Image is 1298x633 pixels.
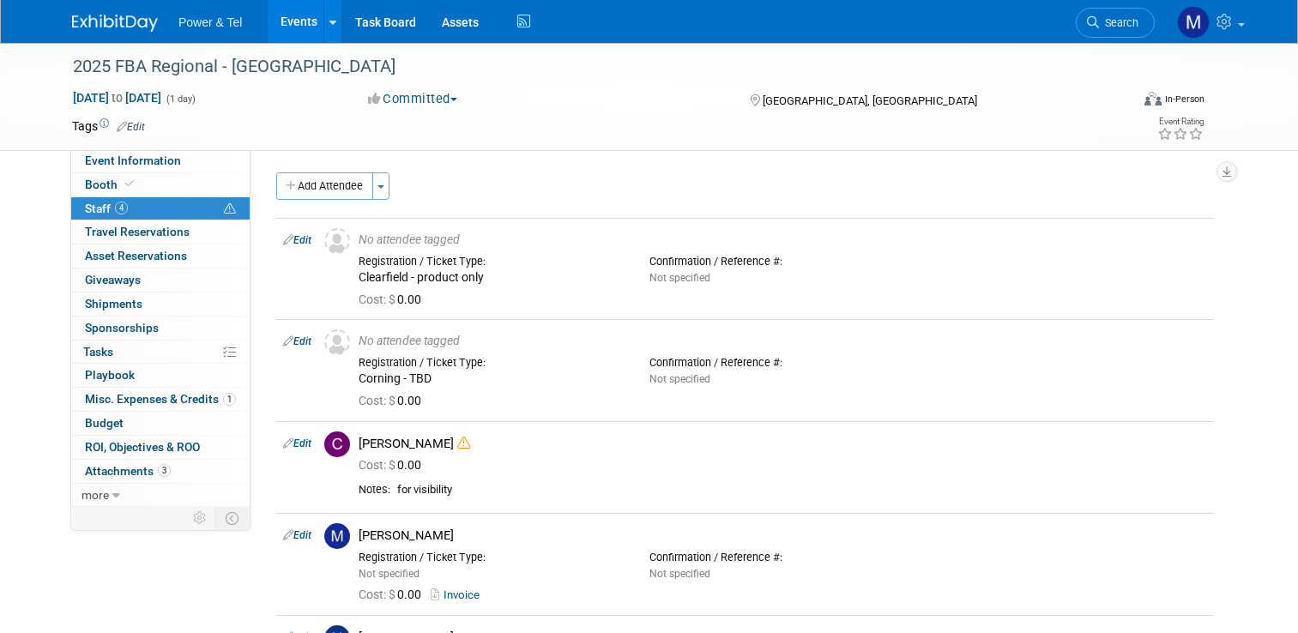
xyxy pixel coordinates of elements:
span: Attachments [85,464,171,478]
td: Toggle Event Tabs [215,507,251,529]
span: Cost: $ [359,458,397,472]
span: Travel Reservations [85,225,190,238]
span: 1 [223,393,236,406]
div: No attendee tagged [359,232,1206,248]
span: Staff [85,202,128,215]
span: ROI, Objectives & ROO [85,440,200,454]
span: (1 day) [165,93,196,105]
a: Tasks [71,341,250,364]
i: Double-book Warning! [457,437,470,449]
span: Search [1099,16,1138,29]
span: Shipments [85,297,142,310]
span: Sponsorships [85,321,159,335]
td: Tags [72,118,145,135]
span: to [109,91,125,105]
span: Tasks [83,345,113,359]
span: 3 [158,464,171,477]
img: C.jpg [324,431,350,457]
div: Corning - TBD [359,371,624,387]
span: 0.00 [359,588,428,601]
span: Not specified [649,568,710,580]
a: ROI, Objectives & ROO [71,436,250,459]
div: Confirmation / Reference #: [649,551,915,564]
div: [PERSON_NAME] [359,527,1206,544]
span: Booth [85,178,137,191]
div: for visibility [397,483,1206,497]
span: [GEOGRAPHIC_DATA], [GEOGRAPHIC_DATA] [763,94,977,107]
span: Potential Scheduling Conflict -- at least one attendee is tagged in another overlapping event. [224,202,236,217]
td: Personalize Event Tab Strip [185,507,215,529]
span: Not specified [649,272,710,284]
span: Misc. Expenses & Credits [85,392,236,406]
a: Giveaways [71,268,250,292]
a: Edit [283,234,311,246]
img: Unassigned-User-Icon.png [324,329,350,355]
a: Edit [117,121,145,133]
span: Not specified [649,373,710,385]
span: more [82,488,109,502]
a: Misc. Expenses & Credits1 [71,388,250,411]
a: Staff4 [71,197,250,220]
a: Asset Reservations [71,244,250,268]
a: Search [1076,8,1155,38]
button: Committed [362,90,464,108]
span: Playbook [85,368,135,382]
a: Budget [71,412,250,435]
a: Invoice [431,588,486,601]
img: M.jpg [324,523,350,549]
div: 2025 FBA Regional - [GEOGRAPHIC_DATA] [67,51,1108,82]
span: Not specified [359,568,420,580]
a: more [71,484,250,507]
div: In-Person [1164,93,1204,105]
span: 0.00 [359,394,428,407]
a: Edit [283,335,311,347]
a: Event Information [71,149,250,172]
span: Asset Reservations [85,249,187,262]
a: Sponsorships [71,316,250,340]
div: [PERSON_NAME] [359,436,1206,452]
span: 4 [115,202,128,214]
div: Notes: [359,483,390,497]
span: [DATE] [DATE] [72,90,162,105]
a: Attachments3 [71,460,250,483]
i: Booth reservation complete [125,179,134,189]
a: Playbook [71,364,250,387]
img: Format-Inperson.png [1144,92,1162,105]
img: ExhibitDay [72,15,158,32]
span: Cost: $ [359,394,397,407]
div: Registration / Ticket Type: [359,551,624,564]
div: Confirmation / Reference #: [649,255,915,268]
div: Clearfield - product only [359,270,624,286]
span: Cost: $ [359,588,397,601]
a: Travel Reservations [71,220,250,244]
div: Event Format [1037,89,1204,115]
span: Budget [85,416,124,430]
div: Confirmation / Reference #: [649,356,915,370]
a: Edit [283,437,311,449]
button: Add Attendee [276,172,373,200]
a: Booth [71,173,250,196]
span: 0.00 [359,292,428,306]
a: Edit [283,529,311,541]
span: 0.00 [359,458,428,472]
div: Registration / Ticket Type: [359,255,624,268]
span: Event Information [85,154,181,167]
img: Madalyn Bobbitt [1177,6,1210,39]
div: Registration / Ticket Type: [359,356,624,370]
span: Giveaways [85,273,141,286]
img: Unassigned-User-Icon.png [324,228,350,254]
div: Event Rating [1157,118,1204,126]
a: Shipments [71,292,250,316]
span: Power & Tel [178,15,242,29]
span: Cost: $ [359,292,397,306]
div: No attendee tagged [359,334,1206,349]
